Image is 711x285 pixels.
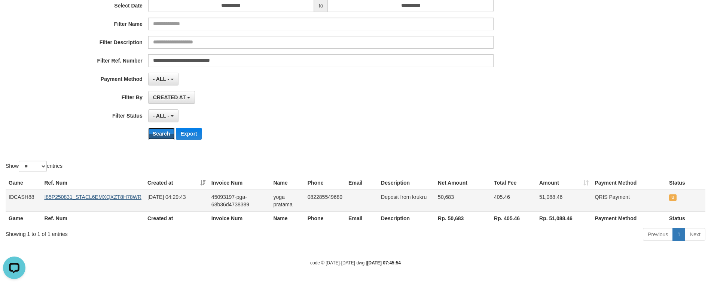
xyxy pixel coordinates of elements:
[6,161,62,172] label: Show entries
[310,260,401,266] small: code © [DATE]-[DATE] dwg |
[378,211,435,225] th: Description
[6,176,41,190] th: Game
[6,227,291,238] div: Showing 1 to 1 of 1 entries
[435,190,491,212] td: 50,683
[305,190,345,212] td: 082285549689
[666,211,705,225] th: Status
[435,211,491,225] th: Rp. 50,683
[536,190,592,212] td: 51,088.46
[491,211,536,225] th: Rp. 405.46
[153,76,170,82] span: - ALL -
[6,211,41,225] th: Game
[592,211,666,225] th: Payment Method
[435,176,491,190] th: Net Amount
[536,176,592,190] th: Amount: activate to sort column ascending
[41,176,144,190] th: Ref. Num
[144,176,208,190] th: Created at: activate to sort column ascending
[666,176,705,190] th: Status
[345,211,378,225] th: Email
[148,128,175,140] button: Search
[153,94,186,100] span: CREATED AT
[148,73,178,85] button: - ALL -
[669,194,677,201] span: UNPAID
[367,260,401,266] strong: [DATE] 07:45:54
[208,176,271,190] th: Invoice Num
[270,211,304,225] th: Name
[345,176,378,190] th: Email
[672,228,685,241] a: 1
[378,176,435,190] th: Description
[44,194,141,200] a: I85P250831_STACL6EMXQXZT8H78WR
[41,211,144,225] th: Ref. Num
[3,3,25,25] button: Open LiveChat chat widget
[148,91,195,104] button: CREATED AT
[153,113,170,119] span: - ALL -
[144,190,208,212] td: [DATE] 04:29:43
[270,176,304,190] th: Name
[536,211,592,225] th: Rp. 51,088.46
[270,190,304,212] td: yoga pratama
[144,211,208,225] th: Created at
[685,228,705,241] a: Next
[592,176,666,190] th: Payment Method
[305,211,345,225] th: Phone
[208,190,271,212] td: 45093197-pga-68b36d4738389
[491,176,536,190] th: Total Fee
[378,190,435,212] td: Deposit from krukru
[148,109,178,122] button: - ALL -
[491,190,536,212] td: 405.46
[305,176,345,190] th: Phone
[6,190,41,212] td: IDCASH88
[592,190,666,212] td: QRIS Payment
[208,211,271,225] th: Invoice Num
[19,161,47,172] select: Showentries
[176,128,201,140] button: Export
[643,228,673,241] a: Previous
